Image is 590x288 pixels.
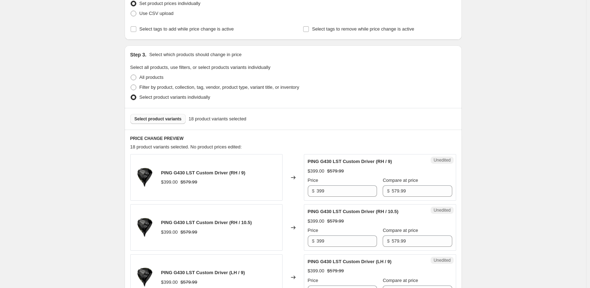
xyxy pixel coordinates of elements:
[161,279,178,286] div: $399.00
[327,267,344,275] strike: $579.99
[387,188,389,194] span: $
[383,178,418,183] span: Compare at price
[149,51,241,58] p: Select which products should change in price
[181,179,197,186] strike: $579.99
[327,218,344,225] strike: $579.99
[181,279,197,286] strike: $579.99
[140,26,234,32] span: Select tags to add while price change is active
[312,188,315,194] span: $
[161,179,178,186] div: $399.00
[134,267,155,288] img: g430_driver-lst_sole_708x708_4780405b-729b-4a9e-b445-85bd0431a810_80x.jpg
[433,157,450,163] span: Unedited
[140,75,164,80] span: All products
[140,1,201,6] span: Set product prices individually
[383,228,418,233] span: Compare at price
[308,209,399,214] span: PING G430 LST Custom Driver (RH / 10.5)
[383,278,418,283] span: Compare at price
[308,159,392,164] span: PING G430 LST Custom Driver (RH / 9)
[433,207,450,213] span: Unedited
[308,228,318,233] span: Price
[308,278,318,283] span: Price
[161,270,245,275] span: PING G430 LST Custom Driver (LH / 9)
[140,94,210,100] span: Select product variants individually
[308,178,318,183] span: Price
[308,267,324,275] div: $399.00
[308,259,392,264] span: PING G430 LST Custom Driver (LH / 9)
[312,26,414,32] span: Select tags to remove while price change is active
[387,238,389,244] span: $
[130,136,456,141] h6: PRICE CHANGE PREVIEW
[134,167,155,188] img: g430_driver-lst_sole_708x708_4780405b-729b-4a9e-b445-85bd0431a810_80x.jpg
[189,115,246,123] span: 18 product variants selected
[308,168,324,175] div: $399.00
[134,217,155,238] img: g430_driver-lst_sole_708x708_4780405b-729b-4a9e-b445-85bd0431a810_80x.jpg
[130,51,147,58] h2: Step 3.
[161,229,178,236] div: $399.00
[308,218,324,225] div: $399.00
[140,85,299,90] span: Filter by product, collection, tag, vendor, product type, variant title, or inventory
[327,168,344,175] strike: $579.99
[140,11,174,16] span: Use CSV upload
[161,170,246,175] span: PING G430 LST Custom Driver (RH / 9)
[433,257,450,263] span: Unedited
[130,114,186,124] button: Select product variants
[161,220,252,225] span: PING G430 LST Custom Driver (RH / 10.5)
[130,144,242,150] span: 18 product variants selected. No product prices edited:
[135,116,182,122] span: Select product variants
[312,238,315,244] span: $
[181,229,197,236] strike: $579.99
[130,65,271,70] span: Select all products, use filters, or select products variants individually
